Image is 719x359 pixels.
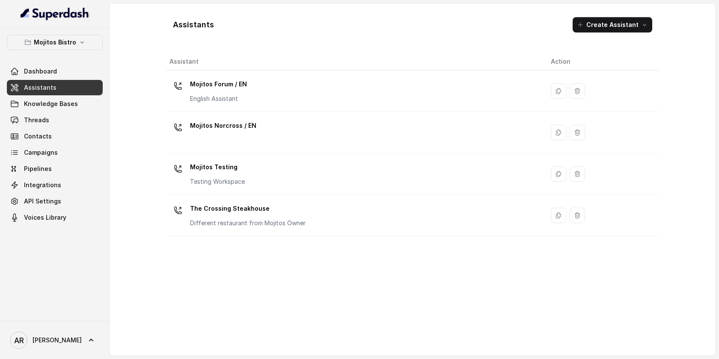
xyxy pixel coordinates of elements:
p: The Crossing Steakhouse [190,202,306,215]
p: Testing Workspace [190,177,245,186]
span: Knowledge Bases [24,100,78,108]
span: Voices Library [24,213,66,222]
span: Pipelines [24,165,52,173]
span: Threads [24,116,49,124]
p: Mojitos Testing [190,160,245,174]
th: Assistant [166,53,544,71]
a: Dashboard [7,64,103,79]
p: English Assistant [190,94,247,103]
a: Pipelines [7,161,103,177]
a: Assistants [7,80,103,95]
span: Dashboard [24,67,57,76]
span: Campaigns [24,148,58,157]
span: API Settings [24,197,61,206]
span: Assistants [24,83,56,92]
button: Mojitos Bistro [7,35,103,50]
h1: Assistants [173,18,214,32]
a: Campaigns [7,145,103,160]
span: [PERSON_NAME] [33,336,82,344]
a: Knowledge Bases [7,96,103,112]
a: Threads [7,112,103,128]
a: [PERSON_NAME] [7,328,103,352]
th: Action [544,53,659,71]
button: Create Assistant [573,17,652,32]
p: Mojitos Forum / EN [190,77,247,91]
a: API Settings [7,194,103,209]
a: Voices Library [7,210,103,225]
a: Contacts [7,129,103,144]
p: Different restaurant from Mojitos Owner [190,219,306,227]
a: Integrations [7,177,103,193]
p: Mojitos Norcross / EN [190,119,256,132]
img: light.svg [21,7,89,21]
text: AR [14,336,24,345]
span: Contacts [24,132,52,141]
span: Integrations [24,181,61,189]
p: Mojitos Bistro [34,37,76,47]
